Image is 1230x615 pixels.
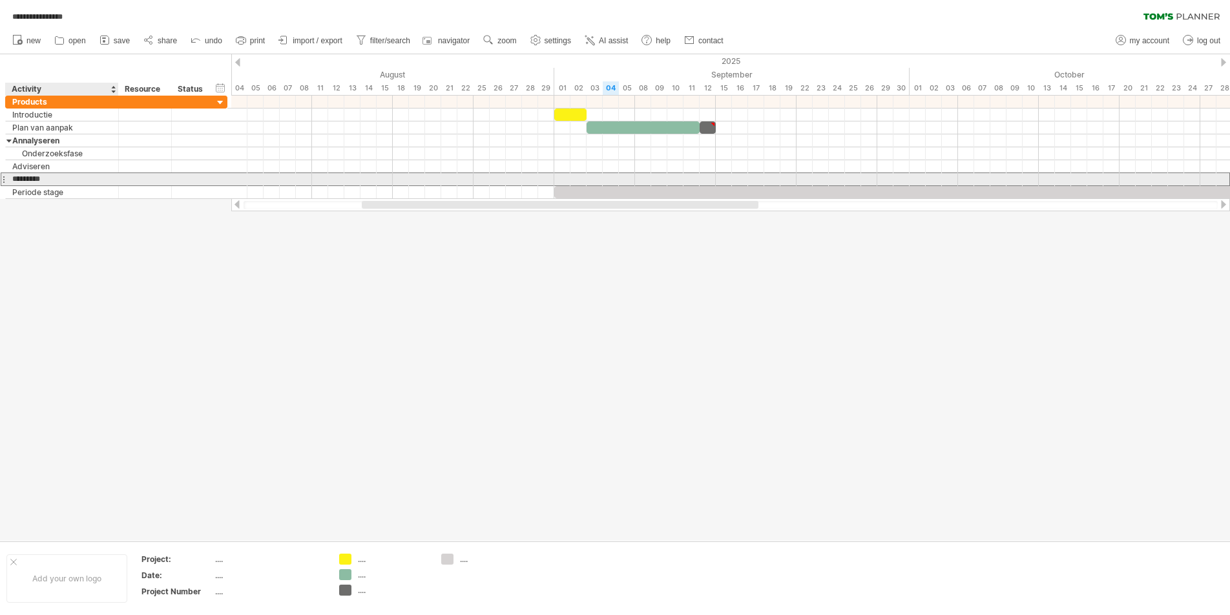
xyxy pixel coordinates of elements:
[926,81,942,95] div: Thursday, 2 October 2025
[438,36,470,45] span: navigator
[353,32,414,49] a: filter/search
[344,81,360,95] div: Wednesday, 13 August 2025
[474,81,490,95] div: Monday, 25 August 2025
[1197,36,1220,45] span: log out
[893,81,910,95] div: Tuesday, 30 September 2025
[1039,81,1055,95] div: Monday, 13 October 2025
[1055,81,1071,95] div: Tuesday, 14 October 2025
[187,32,226,49] a: undo
[296,81,312,95] div: Friday, 8 August 2025
[748,81,764,95] div: Wednesday, 17 September 2025
[538,81,554,95] div: Friday, 29 August 2025
[845,81,861,95] div: Thursday, 25 September 2025
[51,32,90,49] a: open
[942,81,958,95] div: Friday, 3 October 2025
[1152,81,1168,95] div: Wednesday, 22 October 2025
[603,81,619,95] div: Thursday, 4 September 2025
[421,32,474,49] a: navigator
[358,585,428,596] div: ....
[1184,81,1200,95] div: Friday, 24 October 2025
[522,81,538,95] div: Thursday, 28 August 2025
[141,554,213,565] div: Project:
[1120,81,1136,95] div: Monday, 20 October 2025
[506,81,522,95] div: Wednesday, 27 August 2025
[26,36,41,45] span: new
[1006,81,1023,95] div: Thursday, 9 October 2025
[409,81,425,95] div: Tuesday, 19 August 2025
[1180,32,1224,49] a: log out
[441,81,457,95] div: Thursday, 21 August 2025
[910,81,926,95] div: Wednesday, 1 October 2025
[96,32,134,49] a: save
[215,554,324,565] div: ....
[764,81,780,95] div: Thursday, 18 September 2025
[581,32,632,49] a: AI assist
[12,121,112,134] div: Plan van aanpak
[280,81,296,95] div: Thursday, 7 August 2025
[360,81,377,95] div: Thursday, 14 August 2025
[554,68,910,81] div: September 2025
[667,81,683,95] div: Wednesday, 10 September 2025
[215,586,324,597] div: ....
[425,81,441,95] div: Wednesday, 20 August 2025
[1112,32,1173,49] a: my account
[358,569,428,580] div: ....
[1071,81,1087,95] div: Wednesday, 15 October 2025
[12,134,112,147] div: Annalyseren
[141,586,213,597] div: Project Number
[1087,81,1103,95] div: Thursday, 16 October 2025
[68,36,86,45] span: open
[1103,81,1120,95] div: Friday, 17 October 2025
[460,554,530,565] div: ....
[275,32,346,49] a: import / export
[490,81,506,95] div: Tuesday, 26 August 2025
[358,554,428,565] div: ....
[554,81,570,95] div: Monday, 1 September 2025
[780,81,797,95] div: Friday, 19 September 2025
[545,36,571,45] span: settings
[958,81,974,95] div: Monday, 6 October 2025
[1168,81,1184,95] div: Thursday, 23 October 2025
[587,81,603,95] div: Wednesday, 3 September 2025
[638,32,674,49] a: help
[861,81,877,95] div: Friday, 26 September 2025
[12,109,112,121] div: Introductie
[205,36,222,45] span: undo
[247,81,264,95] div: Tuesday, 5 August 2025
[312,81,328,95] div: Monday, 11 August 2025
[114,36,130,45] span: save
[829,81,845,95] div: Wednesday, 24 September 2025
[1200,81,1216,95] div: Monday, 27 October 2025
[732,81,748,95] div: Tuesday, 16 September 2025
[215,570,324,581] div: ....
[6,554,127,603] div: Add your own logo
[457,81,474,95] div: Friday, 22 August 2025
[813,81,829,95] div: Tuesday, 23 September 2025
[570,81,587,95] div: Tuesday, 2 September 2025
[1130,36,1169,45] span: my account
[1023,81,1039,95] div: Friday, 10 October 2025
[215,68,554,81] div: August 2025
[377,81,393,95] div: Friday, 15 August 2025
[12,186,112,198] div: Periode stage
[233,32,269,49] a: print
[140,32,181,49] a: share
[12,96,112,108] div: Products
[393,81,409,95] div: Monday, 18 August 2025
[12,83,111,96] div: Activity
[231,81,247,95] div: Monday, 4 August 2025
[527,32,575,49] a: settings
[681,32,727,49] a: contact
[328,81,344,95] div: Tuesday, 12 August 2025
[698,36,724,45] span: contact
[125,83,164,96] div: Resource
[599,36,628,45] span: AI assist
[9,32,45,49] a: new
[250,36,265,45] span: print
[619,81,635,95] div: Friday, 5 September 2025
[158,36,177,45] span: share
[700,81,716,95] div: Friday, 12 September 2025
[1136,81,1152,95] div: Tuesday, 21 October 2025
[990,81,1006,95] div: Wednesday, 8 October 2025
[797,81,813,95] div: Monday, 22 September 2025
